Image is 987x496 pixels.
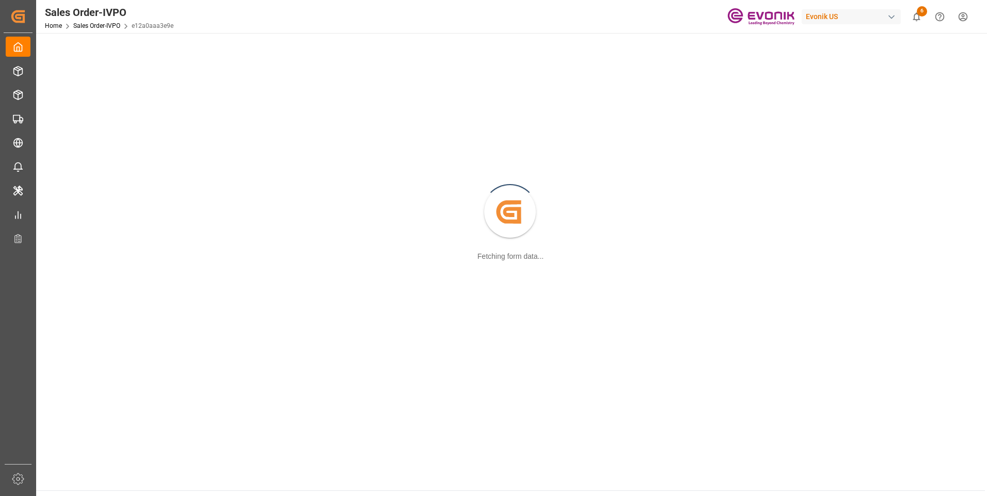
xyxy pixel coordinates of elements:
a: Sales Order-IVPO [73,22,120,29]
div: Evonik US [802,9,901,24]
img: Evonik-brand-mark-Deep-Purple-RGB.jpeg_1700498283.jpeg [727,8,794,26]
button: show 6 new notifications [905,5,928,28]
a: Home [45,22,62,29]
span: 6 [917,6,927,16]
div: Fetching form data... [477,251,544,262]
button: Evonik US [802,7,905,26]
div: Sales Order-IVPO [45,5,173,20]
button: Help Center [928,5,951,28]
